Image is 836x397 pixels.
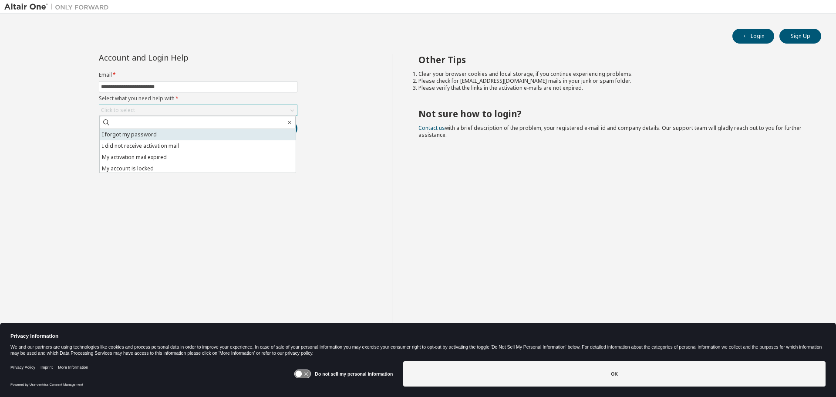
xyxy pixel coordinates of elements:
[418,54,806,65] h2: Other Tips
[418,78,806,85] li: Please check for [EMAIL_ADDRESS][DOMAIN_NAME] mails in your junk or spam folder.
[418,71,806,78] li: Clear your browser cookies and local storage, if you continue experiencing problems.
[732,29,774,44] button: Login
[418,85,806,92] li: Please verify that the links in the activation e-mails are not expired.
[779,29,821,44] button: Sign Up
[418,108,806,119] h2: Not sure how to login?
[99,54,258,61] div: Account and Login Help
[99,95,297,102] label: Select what you need help with
[4,3,113,11] img: Altair One
[418,124,445,132] a: Contact us
[99,71,297,78] label: Email
[418,124,802,139] span: with a brief description of the problem, your registered e-mail id and company details. Our suppo...
[101,107,135,114] div: Click to select
[100,129,296,140] li: I forgot my password
[99,105,297,115] div: Click to select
